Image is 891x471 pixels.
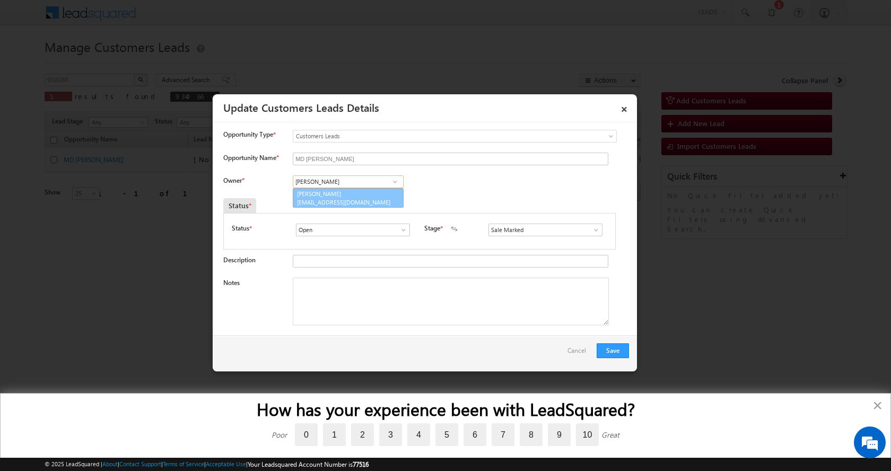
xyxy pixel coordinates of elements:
input: Type to Search [296,224,410,236]
button: Save [597,343,629,358]
em: Start Chat [144,326,193,341]
label: Stage [424,224,440,233]
a: Contact Support [119,460,161,467]
label: 3 [379,423,402,446]
label: Opportunity Name [223,154,278,162]
a: Cancel [567,343,591,363]
a: × [615,98,633,117]
label: 6 [464,423,486,446]
a: Show All Items [394,225,407,235]
input: Type to Search [293,175,404,188]
textarea: Type your message and hit 'Enter' [14,98,194,317]
button: Close [872,397,883,414]
a: Update Customers Leads Details [223,100,379,114]
label: 2 [351,423,374,446]
label: 0 [295,423,318,446]
a: Show All Items [587,225,600,235]
a: About [102,460,118,467]
div: Chat with us now [55,56,178,69]
h2: How has your experience been with LeadSquared? [22,399,869,419]
span: Customers Leads [293,131,573,141]
a: Acceptable Use [206,460,246,467]
div: Status [223,198,256,213]
label: Description [223,256,256,264]
span: © 2025 LeadSquared | | | | | [45,459,369,469]
label: 5 [435,423,458,446]
img: d_60004797649_company_0_60004797649 [18,56,45,69]
span: Your Leadsquared Account Number is [248,460,369,468]
div: Minimize live chat window [174,5,199,31]
a: Customers Leads [293,130,617,143]
a: [PERSON_NAME] [293,188,404,208]
input: Type to Search [488,224,602,236]
label: 8 [520,423,543,446]
div: Poor [272,430,287,440]
div: Great [601,430,619,440]
a: Terms of Service [163,460,204,467]
span: [EMAIL_ADDRESS][DOMAIN_NAME] [297,198,392,206]
label: 9 [548,423,571,446]
label: Notes [223,279,240,287]
span: 77516 [353,460,369,468]
label: Owner [223,176,244,184]
label: Status [232,224,249,233]
label: 1 [323,423,346,446]
a: Show All Items [388,176,401,187]
span: Opportunity Type [223,130,273,139]
label: 4 [407,423,430,446]
label: 10 [576,423,599,446]
label: 7 [492,423,514,446]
